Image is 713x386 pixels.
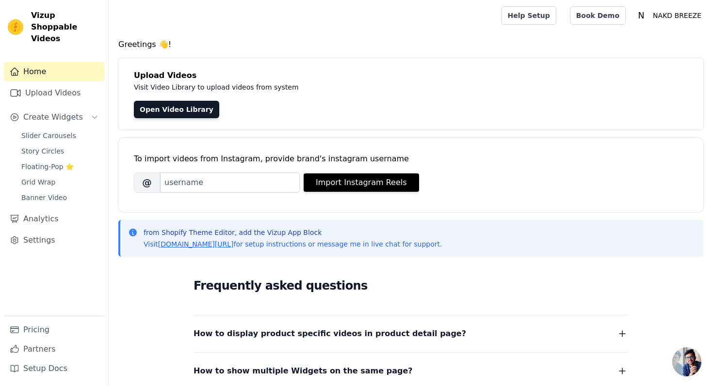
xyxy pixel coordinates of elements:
p: NAKD BREEZE [649,7,705,24]
a: Partners [4,340,104,359]
span: Floating-Pop ⭐ [21,162,74,171]
span: Create Widgets [23,111,83,123]
p: Visit Video Library to upload videos from system [134,81,568,93]
a: Settings [4,231,104,250]
button: Import Instagram Reels [304,173,419,192]
span: Slider Carousels [21,131,76,140]
h4: Upload Videos [134,70,688,81]
span: @ [134,172,160,193]
span: Grid Wrap [21,177,55,187]
a: Setup Docs [4,359,104,378]
span: How to show multiple Widgets on the same page? [194,364,413,378]
a: Help Setup [501,6,556,25]
a: Grid Wrap [16,175,104,189]
input: username [160,172,300,193]
span: How to display product specific videos in product detail page? [194,327,466,340]
a: Banner Video [16,191,104,204]
button: Create Widgets [4,108,104,127]
a: Open Video Library [134,101,219,118]
p: Visit for setup instructions or message me in live chat for support. [144,239,442,249]
a: Floating-Pop ⭐ [16,160,104,173]
a: Story Circles [16,144,104,158]
button: How to display product specific videos in product detail page? [194,327,628,340]
div: To import videos from Instagram, provide brand's instagram username [134,153,688,165]
h2: Frequently asked questions [194,276,628,295]
span: Banner Video [21,193,67,202]
h4: Greetings 👋! [118,39,703,50]
a: Pricing [4,320,104,340]
span: Story Circles [21,146,64,156]
a: Upload Videos [4,83,104,103]
p: from Shopify Theme Editor, add the Vizup App Block [144,228,442,237]
button: N NAKD BREEZE [633,7,705,24]
a: Slider Carousels [16,129,104,142]
button: How to show multiple Widgets on the same page? [194,364,628,378]
img: Vizup [8,19,23,35]
a: Home [4,62,104,81]
a: Analytics [4,209,104,229]
span: Vizup Shoppable Videos [31,10,100,45]
text: N [638,11,645,20]
a: Book Demo [570,6,626,25]
div: Open chat [672,347,701,376]
a: [DOMAIN_NAME][URL] [158,240,234,248]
